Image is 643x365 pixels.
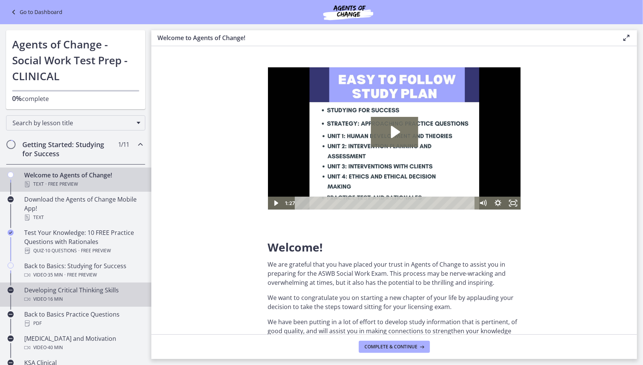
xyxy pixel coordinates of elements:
[24,310,142,328] div: Back to Basics Practice Questions
[103,50,150,80] button: Play Video: c1o6hcmjueu5qasqsu00.mp4
[9,8,62,17] a: Go to Dashboard
[47,270,63,280] span: · 35 min
[24,334,142,352] div: [MEDICAL_DATA] and Motivation
[365,344,418,350] span: Complete & continue
[207,129,223,142] button: Mute
[268,293,521,311] p: We want to congratulate you on starting a new chapter of your life by applauding your decision to...
[78,246,79,255] span: ·
[47,295,63,304] span: · 16 min
[268,239,323,255] span: Welcome!
[12,94,22,103] span: 0%
[24,343,142,352] div: Video
[268,317,521,363] p: We have been putting in a lot of effort to develop study information that is pertinent, of good q...
[12,94,139,103] p: complete
[268,260,521,287] p: We are grateful that you have placed your trust in Agents of Change to assist you in preparing fo...
[47,343,63,352] span: · 40 min
[24,195,142,222] div: Download the Agents of Change Mobile App!
[118,140,129,149] span: 1 / 11
[24,270,142,280] div: Video
[24,171,142,189] div: Welcome to Agents of Change!
[33,129,204,142] div: Playbar
[12,119,133,127] span: Search by lesson title
[48,180,78,189] span: Free preview
[44,246,77,255] span: · 10 Questions
[24,286,142,304] div: Developing Critical Thinking Skills
[12,36,139,84] h1: Agents of Change - Social Work Test Prep - CLINICAL
[157,33,610,42] h3: Welcome to Agents of Change!
[24,246,142,255] div: Quiz
[24,180,142,189] div: Text
[81,246,111,255] span: Free preview
[67,270,97,280] span: Free preview
[223,129,238,142] button: Show settings menu
[45,180,47,189] span: ·
[6,115,145,130] div: Search by lesson title
[8,230,14,236] i: Completed
[24,261,142,280] div: Back to Basics: Studying for Success
[64,270,65,280] span: ·
[24,295,142,304] div: Video
[24,213,142,222] div: Text
[22,140,115,158] h2: Getting Started: Studying for Success
[359,341,430,353] button: Complete & continue
[303,3,394,21] img: Agents of Change
[238,129,253,142] button: Fullscreen
[24,319,142,328] div: PDF
[24,228,142,255] div: Test Your Knowledge: 10 FREE Practice Questions with Rationales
